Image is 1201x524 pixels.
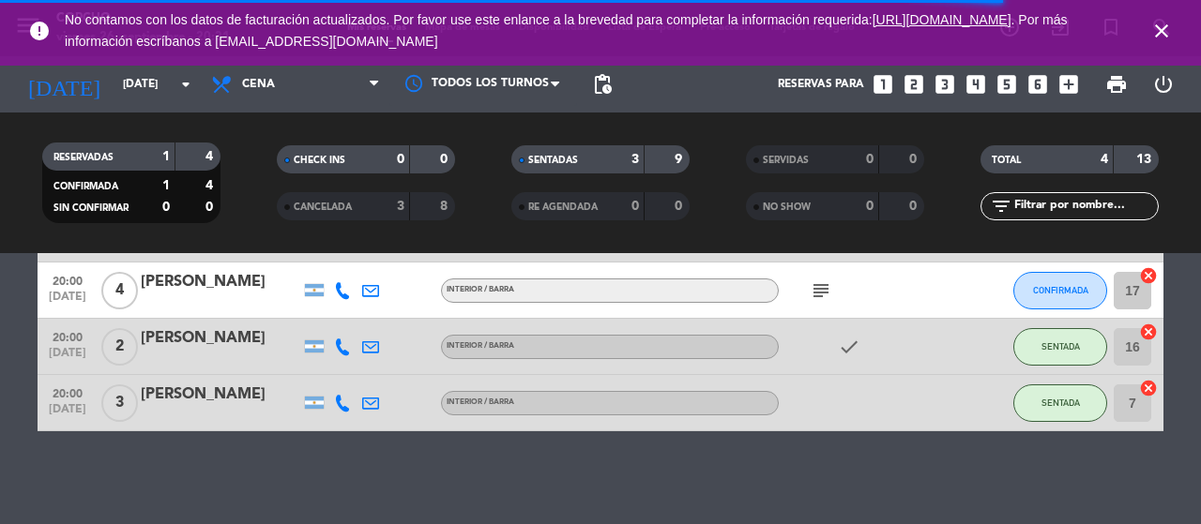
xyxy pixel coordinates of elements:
div: LOG OUT [1140,56,1187,112]
span: [DATE] [44,403,91,425]
span: SENTADA [1041,397,1080,408]
strong: 8 [440,200,451,213]
strong: 13 [1136,153,1155,166]
i: cancel [1139,322,1158,341]
i: cancel [1139,266,1158,285]
strong: 9 [675,153,686,166]
span: 20:00 [44,325,91,347]
i: looks_6 [1026,72,1050,97]
i: looks_one [871,72,895,97]
button: SENTADA [1013,328,1107,366]
strong: 0 [866,200,874,213]
span: [DATE] [44,291,91,312]
strong: 0 [631,200,639,213]
strong: 0 [205,201,217,214]
span: Cena [242,78,275,91]
strong: 0 [440,153,451,166]
i: error [28,20,51,42]
input: Filtrar por nombre... [1012,196,1158,217]
span: Interior / Barra [447,342,514,350]
span: CANCELADA [294,202,352,212]
i: looks_5 [995,72,1019,97]
span: [DATE] [44,347,91,368]
i: close [1150,20,1173,42]
span: 4 [101,272,138,309]
strong: 0 [162,201,170,214]
strong: 0 [909,153,920,166]
i: filter_list [990,195,1012,217]
button: CONFIRMADA [1013,272,1107,309]
i: add_box [1057,72,1081,97]
button: SENTADA [1013,384,1107,422]
strong: 1 [162,179,170,192]
strong: 0 [675,200,686,213]
span: 20:00 [44,269,91,291]
span: TOTAL [992,156,1021,165]
i: power_settings_new [1152,73,1175,96]
i: looks_4 [964,72,988,97]
span: CONFIRMADA [1033,285,1088,295]
strong: 1 [162,150,170,163]
strong: 4 [1101,153,1108,166]
span: Interior / Barra [447,398,514,406]
i: cancel [1139,379,1158,397]
span: 20:00 [44,382,91,403]
strong: 3 [397,200,404,213]
span: CONFIRMADA [53,182,118,191]
span: Reservas para [778,78,864,91]
strong: 0 [909,200,920,213]
div: [PERSON_NAME] [141,270,300,294]
strong: 4 [205,150,217,163]
span: print [1105,73,1128,96]
span: SERVIDAS [763,156,809,165]
span: RESERVADAS [53,153,114,162]
strong: 3 [631,153,639,166]
i: looks_3 [933,72,957,97]
span: CHECK INS [294,156,345,165]
a: . Por más información escríbanos a [EMAIL_ADDRESS][DOMAIN_NAME] [65,12,1067,49]
span: SENTADAS [528,156,578,165]
span: No contamos con los datos de facturación actualizados. Por favor use este enlance a la brevedad p... [65,12,1067,49]
div: [PERSON_NAME] [141,326,300,351]
strong: 4 [205,179,217,192]
span: pending_actions [591,73,614,96]
i: [DATE] [14,64,114,105]
i: check [838,336,860,358]
div: [PERSON_NAME] [141,382,300,407]
span: SENTADA [1041,341,1080,352]
span: Interior / Barra [447,286,514,293]
i: arrow_drop_down [175,73,197,96]
span: RE AGENDADA [528,202,598,212]
span: 3 [101,384,138,422]
strong: 0 [866,153,874,166]
a: [URL][DOMAIN_NAME] [873,12,1011,27]
strong: 0 [397,153,404,166]
i: subject [810,279,832,302]
span: NO SHOW [763,202,811,212]
i: looks_two [902,72,926,97]
span: 2 [101,328,138,366]
span: SIN CONFIRMAR [53,203,129,213]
